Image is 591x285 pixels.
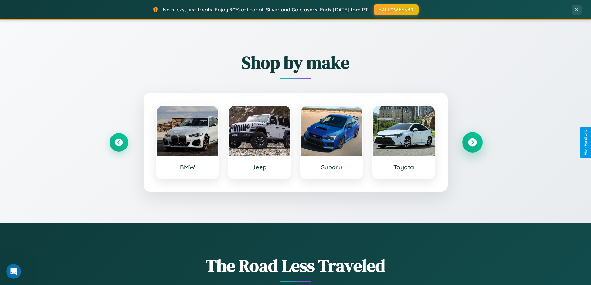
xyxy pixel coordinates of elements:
h3: Jeep [235,163,284,171]
h3: BMW [163,163,212,171]
button: HALLOWEEN30 [374,4,419,15]
h3: Toyota [379,163,428,171]
h1: The Road Less Traveled [110,254,482,278]
div: Give Feedback [584,130,588,155]
iframe: Intercom live chat [6,264,21,279]
span: No tricks, just treats! Enjoy 30% off for all Silver and Gold users! Ends [DATE] 1pm PT. [163,7,369,13]
h3: Subaru [307,163,356,171]
h2: Shop by make [110,51,482,74]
